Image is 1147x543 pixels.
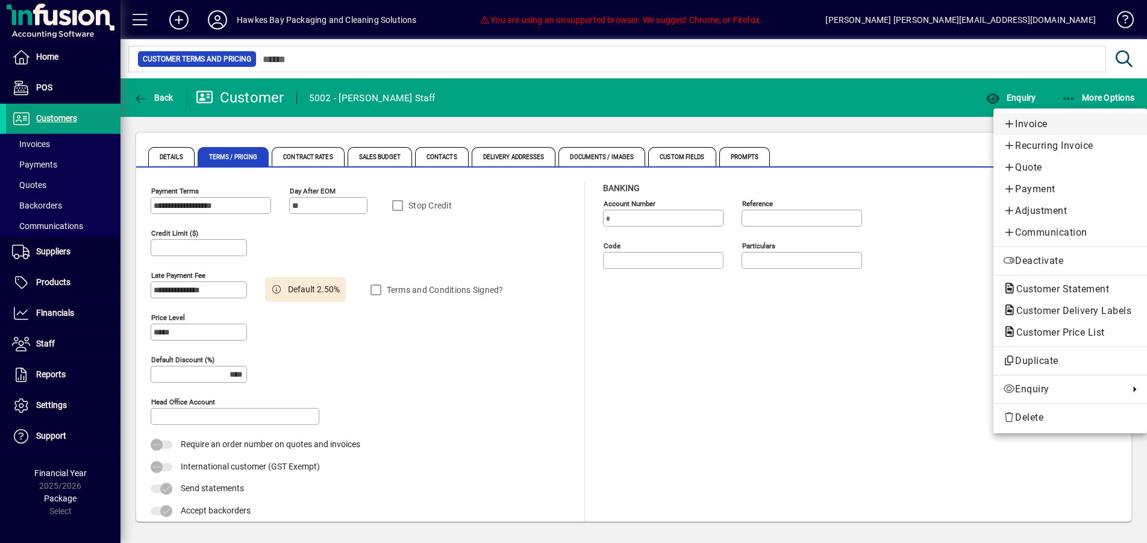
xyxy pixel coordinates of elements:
[1003,182,1137,196] span: Payment
[1003,283,1115,295] span: Customer Statement
[1003,160,1137,175] span: Quote
[1003,225,1137,240] span: Communication
[1003,204,1137,218] span: Adjustment
[1003,354,1137,368] span: Duplicate
[1003,254,1137,268] span: Deactivate
[1003,382,1123,397] span: Enquiry
[993,250,1147,272] button: Deactivate customer
[1003,410,1137,425] span: Delete
[1003,117,1137,131] span: Invoice
[1003,139,1137,153] span: Recurring Invoice
[1003,305,1137,316] span: Customer Delivery Labels
[1003,327,1111,338] span: Customer Price List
